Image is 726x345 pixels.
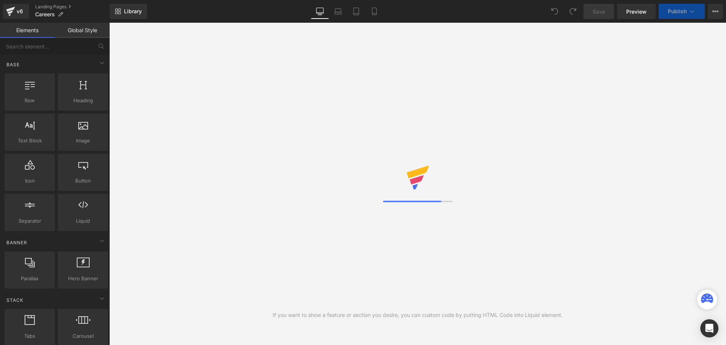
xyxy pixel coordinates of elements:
a: Laptop [329,4,347,19]
a: Tablet [347,4,365,19]
a: New Library [110,4,147,19]
span: Base [6,61,20,68]
span: Careers [35,11,55,17]
span: Image [60,137,106,145]
a: Preview [617,4,656,19]
span: Parallax [7,275,53,283]
a: Landing Pages [35,4,110,10]
span: Stack [6,297,24,304]
span: Heading [60,97,106,105]
div: If you want to show a feature or section you desire, you can custom code by putting HTML Code int... [273,311,563,319]
span: Publish [668,8,687,14]
a: Mobile [365,4,383,19]
span: Liquid [60,217,106,225]
button: Undo [547,4,562,19]
button: More [708,4,723,19]
span: Save [593,8,605,16]
span: Preview [626,8,647,16]
span: Hero Banner [60,275,106,283]
span: Carousel [60,332,106,340]
div: Open Intercom Messenger [700,319,718,337]
a: Global Style [55,23,110,38]
span: Tabs [7,332,53,340]
span: Row [7,97,53,105]
span: Icon [7,177,53,185]
button: Publish [659,4,705,19]
span: Text Block [7,137,53,145]
span: Library [124,8,142,15]
a: v6 [3,4,29,19]
span: Banner [6,239,28,246]
span: Button [60,177,106,185]
div: v6 [15,6,25,16]
button: Redo [565,4,580,19]
a: Desktop [311,4,329,19]
span: Separator [7,217,53,225]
